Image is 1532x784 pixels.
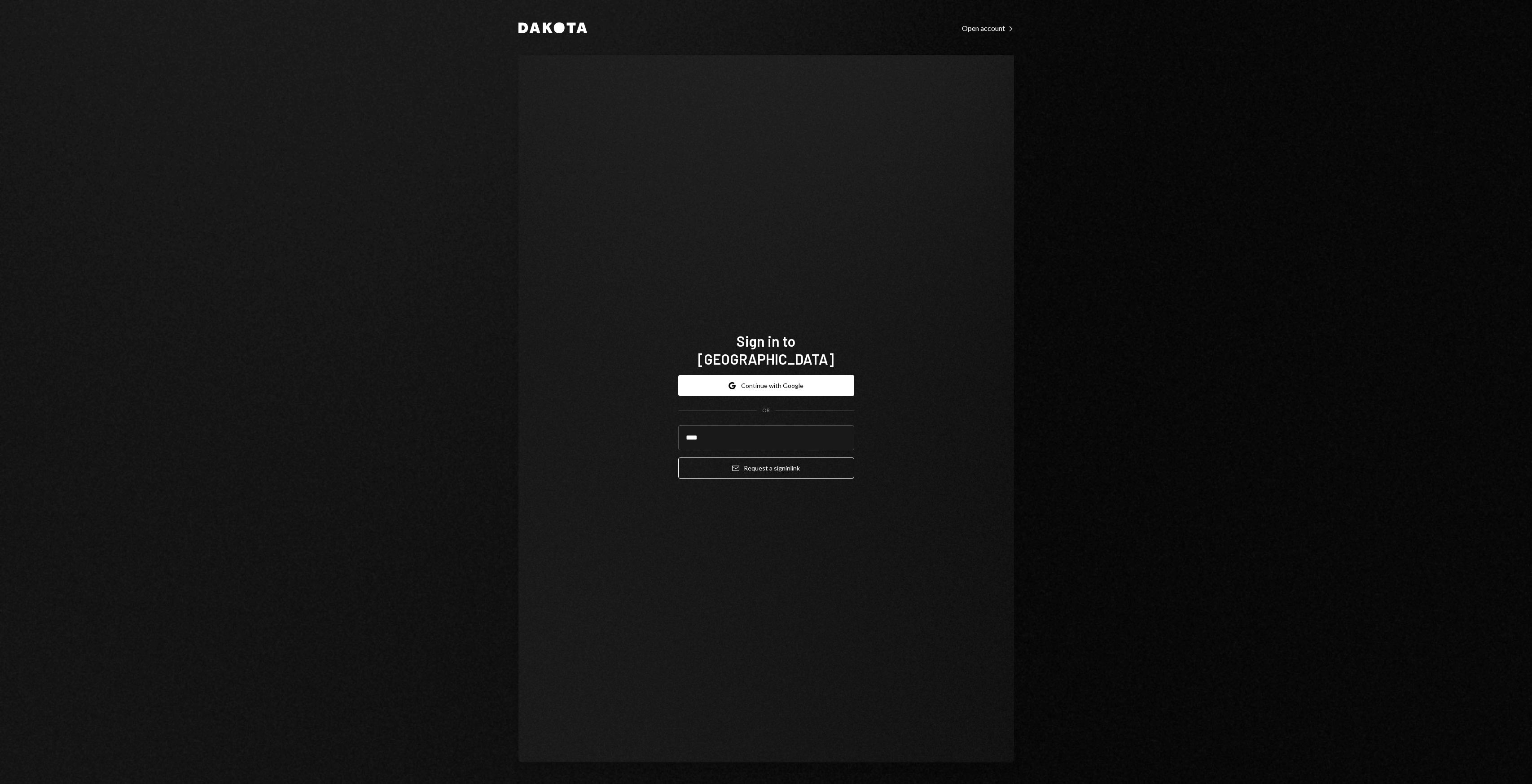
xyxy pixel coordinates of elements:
[678,375,854,396] button: Continue with Google
[678,457,854,479] button: Request a signinlink
[678,332,854,368] h1: Sign in to [GEOGRAPHIC_DATA]
[962,24,1014,33] div: Open account
[962,23,1014,33] a: Open account
[762,407,770,414] div: OR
